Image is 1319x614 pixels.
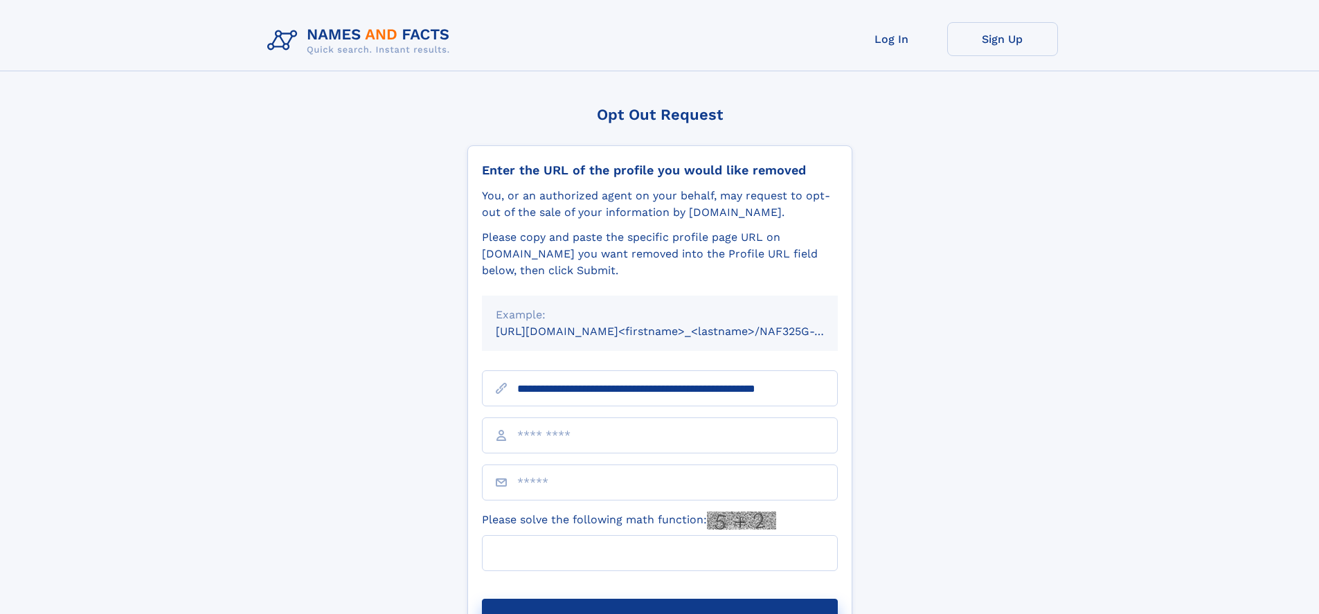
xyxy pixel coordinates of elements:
small: [URL][DOMAIN_NAME]<firstname>_<lastname>/NAF325G-xxxxxxxx [496,325,864,338]
a: Log In [836,22,947,56]
img: Logo Names and Facts [262,22,461,60]
div: Enter the URL of the profile you would like removed [482,163,838,178]
a: Sign Up [947,22,1058,56]
div: Example: [496,307,824,323]
label: Please solve the following math function: [482,512,776,530]
div: You, or an authorized agent on your behalf, may request to opt-out of the sale of your informatio... [482,188,838,221]
div: Opt Out Request [467,106,852,123]
div: Please copy and paste the specific profile page URL on [DOMAIN_NAME] you want removed into the Pr... [482,229,838,279]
